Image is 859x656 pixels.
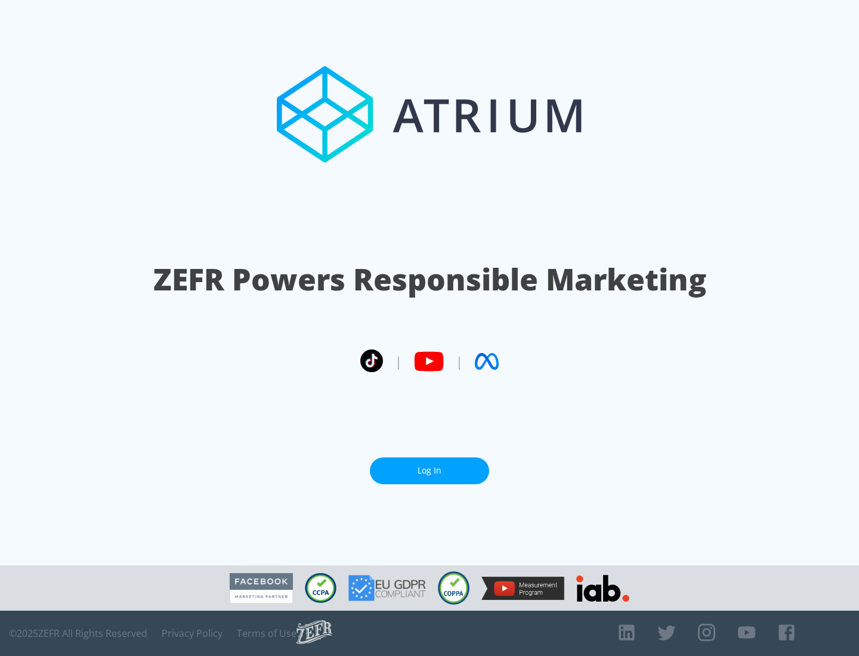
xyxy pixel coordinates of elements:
a: Privacy Policy [162,627,223,639]
a: Terms of Use [237,627,296,639]
span: | [395,352,402,370]
img: IAB [576,575,629,602]
img: Facebook Marketing Partner [230,573,293,604]
span: © 2025 ZEFR All Rights Reserved [9,627,147,639]
img: GDPR Compliant [348,575,426,601]
img: COPPA Compliant [438,571,469,605]
span: | [456,352,463,370]
img: CCPA Compliant [305,573,336,603]
a: Log In [370,457,489,484]
h1: ZEFR Powers Responsible Marketing [153,259,706,300]
img: YouTube Measurement Program [481,577,564,600]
